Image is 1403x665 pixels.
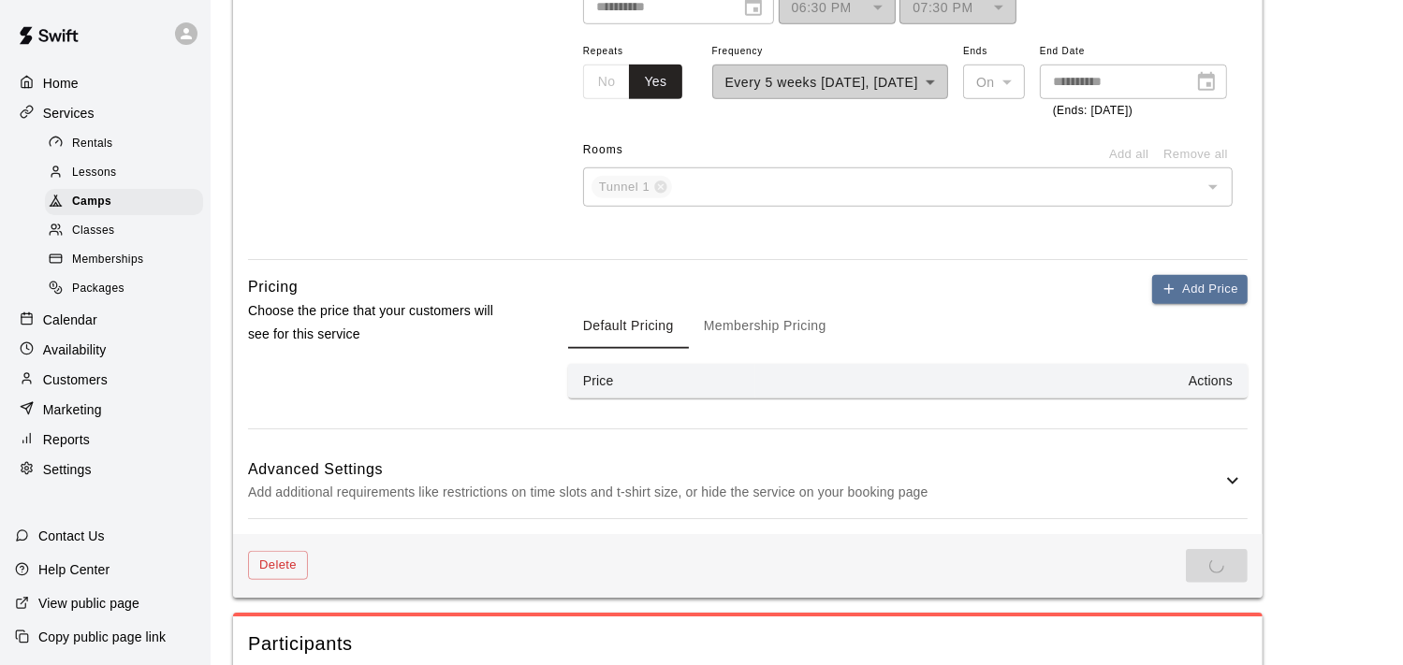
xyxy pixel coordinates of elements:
div: Packages [45,276,203,302]
a: Services [15,99,196,127]
p: (Ends: [DATE]) [1053,102,1214,121]
a: Packages [45,275,211,304]
div: Memberships [45,247,203,273]
p: Settings [43,460,92,479]
div: Classes [45,218,203,244]
span: Participants [248,631,1248,657]
p: Copy public page link [38,628,166,646]
p: Home [43,74,79,93]
a: Customers [15,366,196,394]
p: Marketing [43,400,102,419]
div: On [963,65,1025,99]
div: Lessons [45,160,203,186]
span: Rooms [583,143,623,156]
span: Classes [72,222,114,240]
button: Membership Pricing [689,304,841,349]
a: Memberships [45,246,211,275]
span: Packages [72,280,124,298]
div: outlined button group [583,65,682,99]
th: Price [568,364,755,398]
button: Default Pricing [568,304,689,349]
span: End Date [1040,39,1227,65]
a: Settings [15,455,196,484]
a: Classes [45,217,211,246]
div: Rentals [45,131,203,157]
p: Add additional requirements like restrictions on time slots and t-shirt size, or hide the service... [248,481,1221,504]
a: Marketing [15,396,196,424]
a: Lessons [45,158,211,187]
a: Home [15,69,196,97]
p: Services [43,104,95,123]
a: Rentals [45,129,211,158]
a: Availability [15,336,196,364]
div: Advanced SettingsAdd additional requirements like restrictions on time slots and t-shirt size, or... [248,444,1248,518]
div: Camps [45,189,203,215]
th: Actions [755,364,1248,398]
p: Customers [43,370,108,389]
span: Frequency [712,39,949,65]
span: Repeats [583,39,697,65]
button: Delete [248,551,308,580]
a: Reports [15,426,196,454]
a: Calendar [15,306,196,334]
span: Ends [963,39,1025,65]
button: Add Price [1152,275,1248,304]
p: Reports [43,430,90,449]
p: Help Center [38,560,110,579]
button: Yes [629,65,681,99]
p: Calendar [43,311,97,329]
span: Rentals [72,135,113,153]
p: Availability [43,340,107,359]
span: Lessons [72,164,117,182]
span: Memberships [72,251,143,269]
a: Camps [45,188,211,217]
p: View public page [38,594,139,613]
p: Choose the price that your customers will see for this service [248,299,508,346]
span: Camps [72,193,111,211]
h6: Pricing [248,275,298,299]
h6: Advanced Settings [248,457,1221,482]
p: Contact Us [38,527,105,545]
